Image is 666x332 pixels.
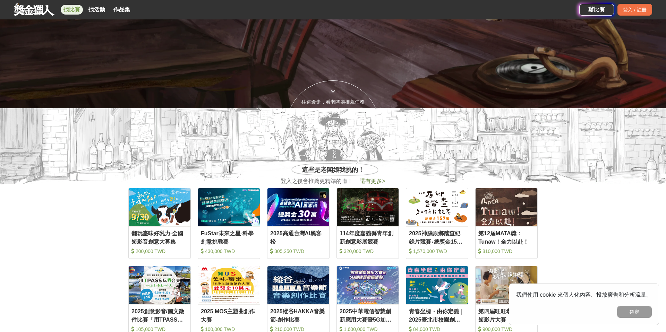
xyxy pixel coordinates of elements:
[476,266,537,304] img: Cover Image
[406,266,468,304] img: Cover Image
[129,266,190,304] img: Cover Image
[340,307,396,323] div: 2025中華電信智慧創新應用大賽暨5G加速器徵選活動
[340,229,396,245] div: 114年度嘉義縣青年創新創意影展競賽
[270,248,326,255] div: 305,250 TWD
[267,266,329,304] img: Cover Image
[360,178,385,184] span: 還有更多 >
[340,248,396,255] div: 320,000 TWD
[131,229,188,245] div: 翻玩臺味好乳力-全國短影音創意大募集
[131,307,188,323] div: 2025創意影音/圖文徵件比賽「用TPASS玩轉台東」
[475,188,538,259] a: Cover Image第12屆MATA獎：Tunaw！全力以赴！ 810,000 TWD
[128,188,191,259] a: Cover Image翻玩臺味好乳力-全國短影音創意大募集 200,000 TWD
[270,307,326,323] div: 2025縱谷HAKKA音樂節-創作比賽
[409,248,465,255] div: 1,570,000 TWD
[198,188,260,259] a: Cover ImageFuStar未來之星-科學創意挑戰賽 430,000 TWD
[201,307,257,323] div: 2025 MOS主題曲創作大賽
[201,248,257,255] div: 430,000 TWD
[409,229,465,245] div: 2025神腦原鄉踏查紀錄片競賽‧總獎金157萬、新增大專學生組 首獎10萬元
[579,4,614,16] a: 辦比賽
[270,229,326,245] div: 2025高通台灣AI黑客松
[478,307,535,323] div: 第四屆旺旺孝親獎孝親短影片大賽
[281,177,353,185] span: 登入之後會推薦更精準的唷！
[337,266,399,304] img: Cover Image
[360,178,385,184] a: 還有更多>
[406,188,468,259] a: Cover Image2025神腦原鄉踏查紀錄片競賽‧總獎金157萬、新增大專學生組 首獎10萬元 1,570,000 TWD
[131,248,188,255] div: 200,000 TWD
[617,4,652,16] div: 登入 / 註冊
[111,5,133,15] a: 作品集
[267,188,329,226] img: Cover Image
[617,306,652,318] button: 確定
[337,188,399,226] img: Cover Image
[201,229,257,245] div: FuStar未來之星-科學創意挑戰賽
[476,188,537,226] img: Cover Image
[287,98,379,106] div: 往這邊走，看老闆娘推薦任務
[198,266,260,304] img: Cover Image
[336,188,399,259] a: Cover Image114年度嘉義縣青年創新創意影展競賽 320,000 TWD
[267,188,330,259] a: Cover Image2025高通台灣AI黑客松 305,250 TWD
[86,5,108,15] a: 找活動
[516,292,652,298] span: 我們使用 cookie 來個人化內容、投放廣告和分析流量。
[409,307,465,323] div: 青春坐標・由你定義｜2025臺北市校園創意舞蹈影片競賽
[406,188,468,226] img: Cover Image
[478,229,535,245] div: 第12屆MATA獎：Tunaw！全力以赴！
[302,165,364,175] span: 這些是老闆娘我挑的！
[129,188,190,226] img: Cover Image
[61,5,83,15] a: 找比賽
[198,188,260,226] img: Cover Image
[478,248,535,255] div: 810,000 TWD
